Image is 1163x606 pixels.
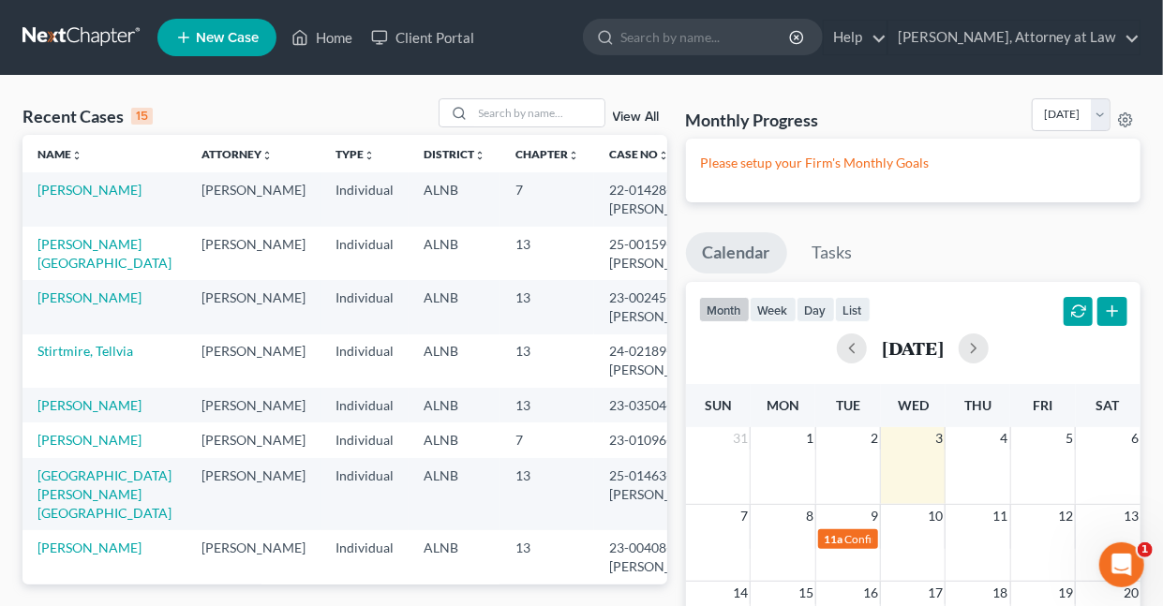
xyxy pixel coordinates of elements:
[500,172,594,226] td: 7
[1099,542,1144,587] iframe: Intercom live chat
[282,21,362,54] a: Home
[1122,582,1141,604] span: 20
[424,147,485,161] a: Districtunfold_more
[594,280,748,333] td: 23-00245-[PERSON_NAME]-13
[750,297,797,322] button: week
[869,505,880,527] span: 9
[71,150,82,161] i: unfold_more
[992,582,1010,604] span: 18
[926,505,945,527] span: 10
[613,111,660,124] a: View All
[473,99,604,126] input: Search by name...
[500,530,594,584] td: 13
[609,147,669,161] a: Case Nounfold_more
[37,289,142,305] a: [PERSON_NAME]
[861,582,880,604] span: 16
[797,582,815,604] span: 15
[37,343,133,359] a: Stirtmire, Tellvia
[321,334,409,388] td: Individual
[1056,505,1075,527] span: 12
[37,432,142,448] a: [PERSON_NAME]
[474,150,485,161] i: unfold_more
[186,227,321,280] td: [PERSON_NAME]
[37,467,171,521] a: [GEOGRAPHIC_DATA][PERSON_NAME][GEOGRAPHIC_DATA]
[186,388,321,422] td: [PERSON_NAME]
[335,147,375,161] a: Typeunfold_more
[1064,427,1075,450] span: 5
[594,458,748,530] td: 25-01463-[PERSON_NAME]-13
[824,532,842,546] span: 11a
[500,388,594,422] td: 13
[409,530,500,584] td: ALNB
[835,297,871,322] button: list
[321,530,409,584] td: Individual
[1056,582,1075,604] span: 19
[321,388,409,422] td: Individual
[409,334,500,388] td: ALNB
[186,422,321,457] td: [PERSON_NAME]
[515,147,579,161] a: Chapterunfold_more
[409,422,500,457] td: ALNB
[844,532,1043,546] span: Confirmation Date for [PERSON_NAME]
[926,582,945,604] span: 17
[1122,505,1141,527] span: 13
[869,427,880,450] span: 2
[37,236,171,271] a: [PERSON_NAME][GEOGRAPHIC_DATA]
[658,150,669,161] i: unfold_more
[999,427,1010,450] span: 4
[186,280,321,333] td: [PERSON_NAME]
[1096,397,1120,413] span: Sat
[500,458,594,530] td: 13
[500,280,594,333] td: 13
[196,31,259,45] span: New Case
[568,150,579,161] i: unfold_more
[686,232,787,273] a: Calendar
[705,397,732,413] span: Sun
[186,172,321,226] td: [PERSON_NAME]
[22,105,153,127] div: Recent Cases
[409,227,500,280] td: ALNB
[898,397,929,413] span: Wed
[594,530,748,584] td: 23-00408-[PERSON_NAME]-13
[767,397,799,413] span: Mon
[731,427,750,450] span: 31
[738,505,750,527] span: 7
[594,422,748,457] td: 23-01096-DSC-7
[804,505,815,527] span: 8
[796,232,870,273] a: Tasks
[804,427,815,450] span: 1
[201,147,273,161] a: Attorneyunfold_more
[594,172,748,226] td: 22-01428-[PERSON_NAME]-7
[1138,542,1153,557] span: 1
[500,422,594,457] td: 7
[882,338,944,358] h2: [DATE]
[992,505,1010,527] span: 11
[131,108,153,125] div: 15
[964,397,992,413] span: Thu
[594,334,748,388] td: 24-02189-[PERSON_NAME]-13
[686,109,819,131] h3: Monthly Progress
[37,147,82,161] a: Nameunfold_more
[500,334,594,388] td: 13
[409,388,500,422] td: ALNB
[409,458,500,530] td: ALNB
[594,227,748,280] td: 25-00159-[PERSON_NAME]-13
[1033,397,1052,413] span: Fri
[701,154,1126,172] p: Please setup your Firm's Monthly Goals
[500,227,594,280] td: 13
[37,539,142,555] a: [PERSON_NAME]
[364,150,375,161] i: unfold_more
[824,21,887,54] a: Help
[321,458,409,530] td: Individual
[409,172,500,226] td: ALNB
[797,297,835,322] button: day
[362,21,484,54] a: Client Portal
[186,530,321,584] td: [PERSON_NAME]
[321,227,409,280] td: Individual
[186,458,321,530] td: [PERSON_NAME]
[37,397,142,413] a: [PERSON_NAME]
[699,297,750,322] button: month
[186,334,321,388] td: [PERSON_NAME]
[321,422,409,457] td: Individual
[321,172,409,226] td: Individual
